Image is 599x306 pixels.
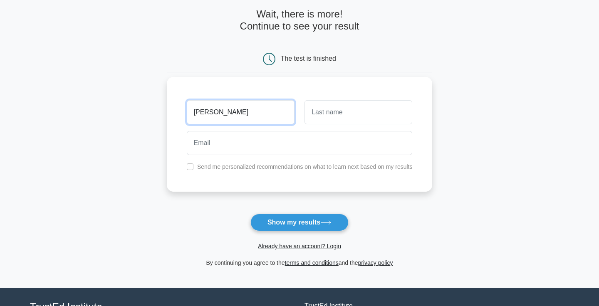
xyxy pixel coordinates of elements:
h4: Wait, there is more! Continue to see your result [167,8,433,32]
a: Already have an account? Login [258,243,341,249]
a: terms and conditions [285,259,339,266]
input: Email [187,131,413,155]
input: Last name [304,100,412,124]
a: privacy policy [358,259,393,266]
label: Send me personalized recommendations on what to learn next based on my results [197,163,413,170]
div: By continuing you agree to the and the [162,258,438,268]
button: Show my results [250,214,349,231]
div: The test is finished [281,55,336,62]
input: First name [187,100,295,124]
